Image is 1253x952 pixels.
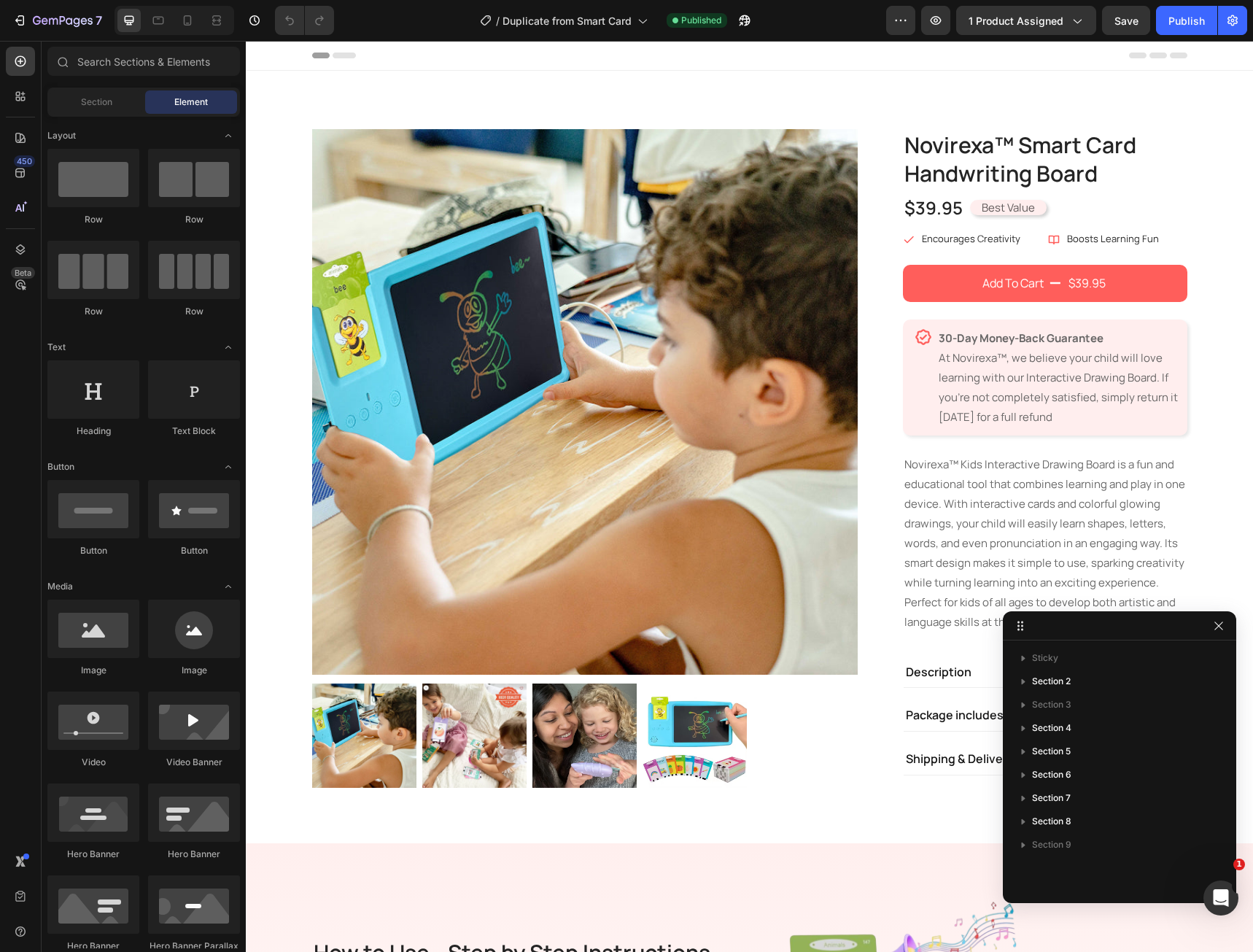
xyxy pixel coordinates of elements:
div: Text Block [148,425,240,438]
div: Undo/Redo [275,6,334,35]
div: Button [148,544,240,557]
div: Row [148,305,240,318]
strong: 30-Day Money-Back Guarantee [693,290,858,305]
span: Button [47,460,74,473]
span: Duplicate from Smart Card [503,13,632,28]
div: 450 [14,155,35,167]
p: 7 [96,12,102,29]
h2: Best Value [724,159,801,174]
span: / [496,13,500,28]
div: Add To Cart [737,234,798,250]
button: Save [1102,6,1150,35]
span: Toggle open [217,455,240,479]
span: 1 product assigned [969,13,1063,28]
span: Section 8 [1032,814,1071,829]
span: Section 7 [1032,791,1071,805]
button: Add To Cart [657,224,942,260]
div: $39.95 [821,233,861,252]
div: Hero Banner [47,848,139,861]
span: Section 4 [1032,721,1071,735]
span: Section 2 [1032,674,1071,689]
span: Toggle open [217,575,240,598]
span: Save [1114,15,1138,27]
div: Button [47,544,139,557]
p: Encourages Creativity [676,192,775,204]
div: Image [148,664,240,677]
div: Row [47,305,139,318]
button: Publish [1156,6,1217,35]
div: Row [47,213,139,226]
div: $39.95 [657,154,718,179]
p: Description [660,624,726,639]
span: Text [47,341,66,354]
span: Toggle open [217,124,240,147]
span: Section 3 [1032,697,1071,712]
iframe: Design area [246,41,1253,952]
p: Shipping & Delivery [660,711,768,726]
span: Media [47,580,73,593]
div: Publish [1168,13,1205,28]
div: Video Banner [148,756,240,769]
input: Search Sections & Elements [47,47,240,76]
h2: How to Use - Step by Step Instructions [66,896,493,927]
p: Boosts Learning Fun [821,192,913,204]
span: Section 9 [1032,837,1071,852]
span: Layout [47,129,76,142]
span: Section 5 [1032,744,1071,759]
p: Novirexa™ Kids Interactive Drawing Board is a fun and educational tool that combines learning and... [659,414,940,591]
button: 7 [6,6,109,35]
span: Section [81,96,112,109]
p: At Novirexa™, we believe your child will love learning with our Interactive Drawing Board. If you... [693,287,933,386]
button: 1 product assigned [956,6,1096,35]
span: Published [681,14,721,27]
span: Sticky [1032,651,1058,665]
div: Hero Banner [148,848,240,861]
div: Row [148,213,240,226]
span: Toggle open [217,336,240,359]
span: Element [174,96,208,109]
div: Image [47,664,139,677]
div: Video [47,756,139,769]
p: Package includes [660,667,758,682]
div: Heading [47,425,139,438]
span: 1 [1233,859,1245,870]
span: Section 6 [1032,767,1071,782]
div: Beta [11,267,35,279]
iframe: Intercom live chat [1203,881,1238,916]
h1: Novirexa™ Smart Card Handwriting Board [657,88,942,148]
